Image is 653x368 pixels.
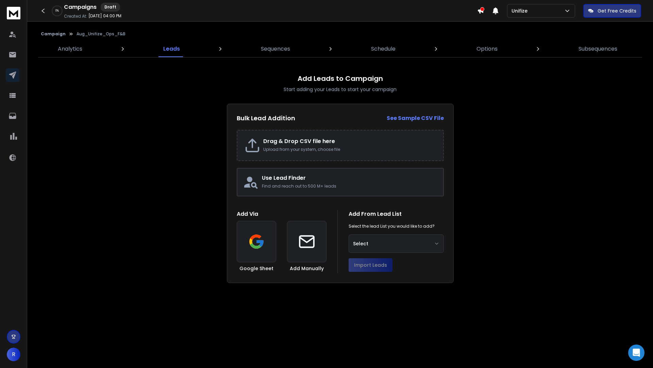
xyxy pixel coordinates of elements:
h1: Add Via [237,210,326,218]
h2: Bulk Lead Addition [237,113,295,123]
button: Campaign [41,31,66,37]
p: Sequences [261,45,290,53]
p: Leads [163,45,180,53]
p: Find and reach out to 500 M+ leads [262,183,438,189]
p: Schedule [371,45,396,53]
p: 0 % [55,9,59,13]
p: Get Free Credits [598,7,636,14]
h2: Drag & Drop CSV file here [263,137,436,145]
a: Options [472,41,502,57]
button: Get Free Credits [583,4,641,18]
a: Leads [159,41,184,57]
a: Schedule [367,41,400,57]
button: R [7,348,20,361]
p: Unifize [512,7,530,14]
p: Select the lead List you would like to add? [349,224,435,229]
a: See Sample CSV File [387,114,444,122]
p: Subsequences [579,45,617,53]
div: Draft [101,3,120,12]
h1: Add Leads to Campaign [298,74,383,83]
img: logo [7,7,20,19]
h1: Campaigns [64,3,97,11]
a: Analytics [54,41,86,57]
h2: Use Lead Finder [262,174,438,182]
p: Upload from your system, choose file [263,147,436,152]
p: [DATE] 04:00 PM [88,13,121,19]
a: Subsequences [574,41,621,57]
p: Options [476,45,498,53]
p: Created At: [64,14,87,19]
p: Aug_Unifize_Ops_F&B [77,31,125,37]
h3: Google Sheet [239,265,273,272]
a: Sequences [257,41,294,57]
h3: Add Manually [290,265,324,272]
div: Open Intercom Messenger [628,345,644,361]
span: Select [353,240,368,247]
h1: Add From Lead List [349,210,444,218]
p: Start adding your Leads to start your campaign [284,86,397,93]
p: Analytics [58,45,82,53]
